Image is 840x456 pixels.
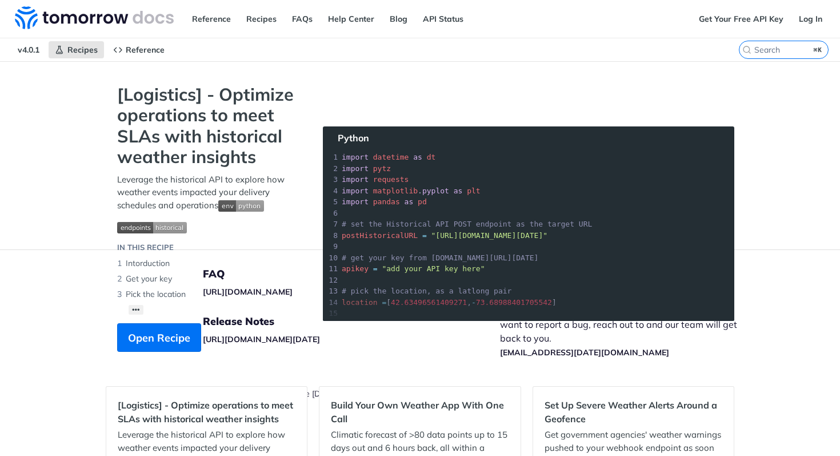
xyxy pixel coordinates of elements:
[67,45,98,55] span: Recipes
[117,84,300,168] strong: [Logistics] - Optimize operations to meet SLAs with historical weather insights
[117,271,300,287] li: Get your key
[218,200,264,211] span: Expand image
[286,10,319,27] a: FAQs
[545,398,722,426] h2: Set Up Severe Weather Alerts Around a Geofence
[15,6,174,29] img: Tomorrow.io Weather API Docs
[126,45,165,55] span: Reference
[118,398,295,426] h2: [Logistics] - Optimize operations to meet SLAs with historical weather insights
[49,41,104,58] a: Recipes
[693,10,790,27] a: Get Your Free API Key
[129,305,143,315] button: •••
[117,173,300,212] p: Leverage the historical API to explore how weather events impacted your delivery schedules and op...
[117,323,201,352] button: Open Recipe
[322,10,381,27] a: Help Center
[417,10,470,27] a: API Status
[117,256,300,271] li: Intorduction
[240,10,283,27] a: Recipes
[218,200,264,212] img: env
[128,330,190,346] span: Open Recipe
[811,44,825,55] kbd: ⌘K
[383,10,414,27] a: Blog
[331,398,509,426] h2: Build Your Own Weather App With One Call
[117,222,187,233] img: endpoint
[117,220,300,233] span: Expand image
[107,41,171,58] a: Reference
[793,10,829,27] a: Log In
[11,41,46,58] span: v4.0.1
[117,287,300,302] li: Pick the location
[186,10,237,27] a: Reference
[117,242,174,253] div: IN THIS RECIPE
[742,45,751,54] svg: Search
